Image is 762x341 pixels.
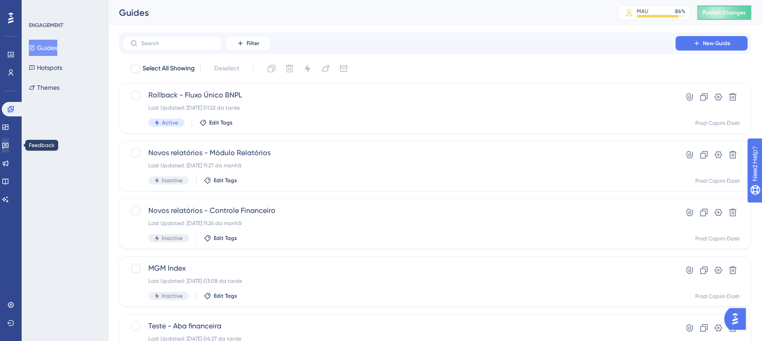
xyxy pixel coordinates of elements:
span: Novos relatórios - Módulo Relatórios [148,147,650,158]
span: Novos relatórios - Controle Financeiro [148,205,650,216]
span: Need Help? [21,2,56,13]
span: Teste - Aba financeira [148,321,650,332]
button: New Guide [675,36,748,51]
button: Edit Tags [199,119,233,126]
span: Active [162,119,178,126]
span: Inactive [162,235,183,242]
button: Edit Tags [204,177,237,184]
span: Rollback - Fluxo Único BNPL [148,90,650,101]
button: Hotspots [29,60,62,76]
span: MGM Index [148,263,650,274]
div: ENGAGEMENT [29,22,63,29]
button: Guides [29,40,57,56]
button: Edit Tags [204,292,237,300]
div: Prod Capim Dash [695,235,740,242]
button: Deselect [206,60,248,77]
div: Last Updated: [DATE] 11:26 da manhã [148,220,650,227]
div: Guides [119,6,595,19]
div: Last Updated: [DATE] 01:22 da tarde [148,104,650,111]
button: Filter [225,36,271,51]
div: 86 % [675,8,685,15]
span: Filter [247,40,259,47]
span: Inactive [162,292,183,300]
button: Publish Changes [697,5,751,20]
span: Edit Tags [214,235,237,242]
div: Prod Capim Dash [695,120,740,127]
span: Edit Tags [214,292,237,300]
span: Edit Tags [209,119,233,126]
div: Last Updated: [DATE] 11:27 da manhã [148,162,650,169]
div: Prod Capim Dash [695,293,740,300]
div: Last Updated: [DATE] 03:08 da tarde [148,277,650,285]
span: Publish Changes [702,9,746,16]
span: Inactive [162,177,183,184]
button: Edit Tags [204,235,237,242]
div: MAU [637,8,648,15]
span: New Guide [703,40,730,47]
span: Edit Tags [214,177,237,184]
input: Search [141,40,214,46]
span: Deselect [214,63,239,74]
button: Themes [29,79,60,96]
iframe: UserGuiding AI Assistant Launcher [724,305,751,332]
div: Prod Capim Dash [695,177,740,184]
span: Select All Showing [142,63,195,74]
